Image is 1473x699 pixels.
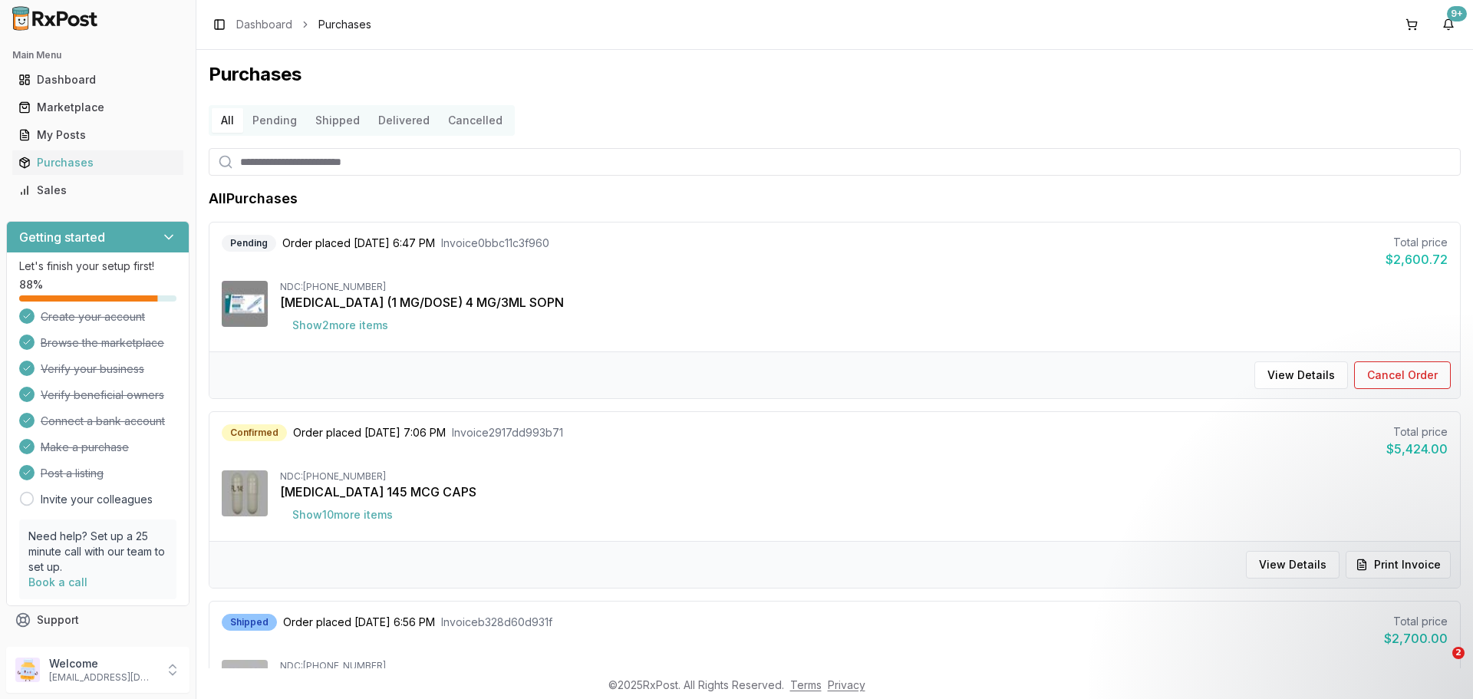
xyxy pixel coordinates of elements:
span: Create your account [41,309,145,325]
div: Dashboard [18,72,177,87]
a: Invite your colleagues [41,492,153,507]
span: Post a listing [41,466,104,481]
div: My Posts [18,127,177,143]
span: Invoice b328d60d931f [441,615,552,630]
h1: All Purchases [209,188,298,209]
div: Confirmed [222,424,287,441]
span: Verify your business [41,361,144,377]
img: User avatar [15,658,40,682]
span: 2 [1452,647,1465,659]
div: Purchases [18,155,177,170]
a: Dashboard [12,66,183,94]
a: Purchases [12,149,183,176]
div: NDC: [PHONE_NUMBER] [280,470,1448,483]
button: Feedback [6,634,189,661]
p: Need help? Set up a 25 minute call with our team to set up. [28,529,167,575]
button: Marketplace [6,95,189,120]
div: $5,424.00 [1386,440,1448,458]
div: Pending [222,235,276,252]
button: Show2more items [280,312,400,339]
span: Connect a bank account [41,414,165,429]
button: Cancel Order [1354,361,1451,389]
a: Terms [790,678,822,691]
button: Sales [6,178,189,203]
span: Invoice 0bbc11c3f960 [441,236,549,251]
div: [MEDICAL_DATA] 145 MCG CAPS [280,483,1448,501]
button: My Posts [6,123,189,147]
a: My Posts [12,121,183,149]
button: Show10more items [280,501,405,529]
span: Purchases [318,17,371,32]
img: Linzess 145 MCG CAPS [222,470,268,516]
button: Delivered [369,108,439,133]
span: Verify beneficial owners [41,387,164,403]
div: 9+ [1447,6,1467,21]
img: Ozempic (1 MG/DOSE) 4 MG/3ML SOPN [222,281,268,327]
span: Invoice 2917dd993b71 [452,425,563,440]
h2: Main Menu [12,49,183,61]
div: Sales [18,183,177,198]
p: Welcome [49,656,156,671]
div: Total price [1386,235,1448,250]
a: Sales [12,176,183,204]
span: Browse the marketplace [41,335,164,351]
a: Privacy [828,678,865,691]
a: Dashboard [236,17,292,32]
p: Let's finish your setup first! [19,259,176,274]
span: Feedback [37,640,89,655]
a: Book a call [28,575,87,589]
a: Marketplace [12,94,183,121]
button: Pending [243,108,306,133]
div: $2,600.72 [1386,250,1448,269]
button: Dashboard [6,68,189,92]
span: Order placed [DATE] 6:56 PM [283,615,435,630]
div: Total price [1386,424,1448,440]
p: [EMAIL_ADDRESS][DOMAIN_NAME] [49,671,156,684]
div: Shipped [222,614,277,631]
span: Make a purchase [41,440,129,455]
div: Marketplace [18,100,177,115]
div: NDC: [PHONE_NUMBER] [280,281,1448,293]
span: Order placed [DATE] 6:47 PM [282,236,435,251]
div: NDC: [PHONE_NUMBER] [280,660,1448,672]
div: [MEDICAL_DATA] (1 MG/DOSE) 4 MG/3ML SOPN [280,293,1448,312]
button: Purchases [6,150,189,175]
h3: Getting started [19,228,105,246]
button: Support [6,606,189,634]
button: View Details [1254,361,1348,389]
img: RxPost Logo [6,6,104,31]
button: All [212,108,243,133]
button: Cancelled [439,108,512,133]
nav: breadcrumb [236,17,371,32]
span: 88 % [19,277,43,292]
iframe: Intercom live chat [1421,647,1458,684]
button: Shipped [306,108,369,133]
span: Order placed [DATE] 7:06 PM [293,425,446,440]
button: 9+ [1436,12,1461,37]
h1: Purchases [209,62,1461,87]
